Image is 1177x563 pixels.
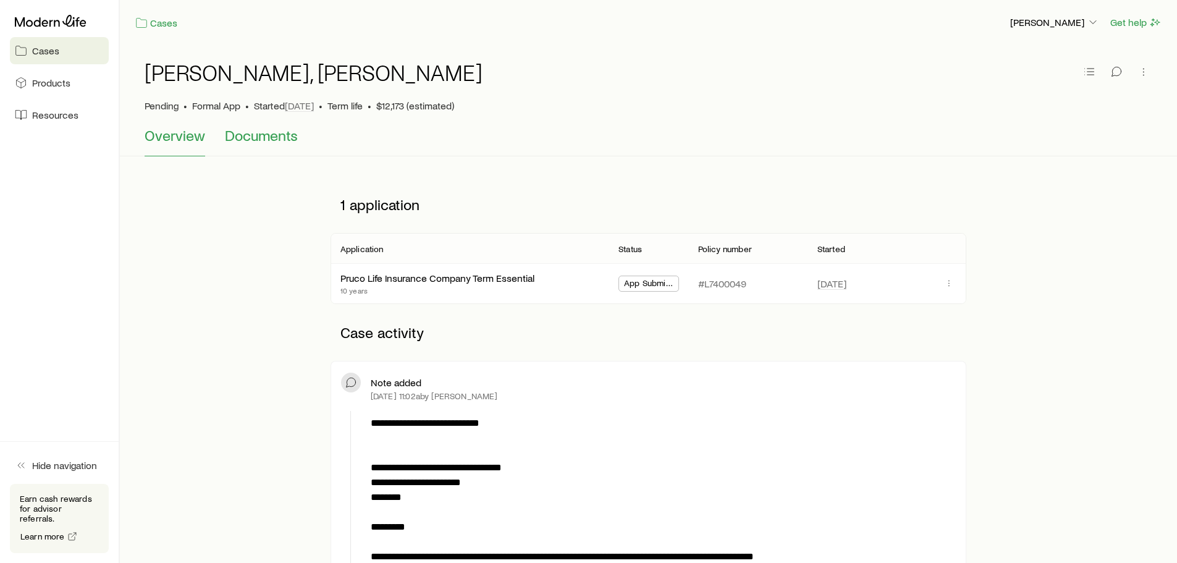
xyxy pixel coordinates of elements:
[817,244,845,254] p: Started
[10,37,109,64] a: Cases
[327,99,363,112] span: Term life
[32,77,70,89] span: Products
[618,244,642,254] p: Status
[225,127,298,144] span: Documents
[32,109,78,121] span: Resources
[371,376,421,389] p: Note added
[10,69,109,96] a: Products
[145,127,1152,156] div: Case details tabs
[331,314,966,351] p: Case activity
[184,99,187,112] span: •
[245,99,249,112] span: •
[340,272,534,284] a: Pruco Life Insurance Company Term Essential
[331,186,966,223] p: 1 application
[285,99,314,112] span: [DATE]
[817,277,846,290] span: [DATE]
[368,99,371,112] span: •
[624,278,673,291] span: App Submitted
[20,532,65,541] span: Learn more
[32,459,97,472] span: Hide navigation
[10,452,109,479] button: Hide navigation
[32,44,59,57] span: Cases
[376,99,454,112] span: $12,173 (estimated)
[10,101,109,129] a: Resources
[1010,16,1099,28] p: [PERSON_NAME]
[145,60,483,85] h1: [PERSON_NAME], [PERSON_NAME]
[20,494,99,523] p: Earn cash rewards for advisor referrals.
[1110,15,1162,30] button: Get help
[698,277,746,290] p: #L7400049
[145,127,205,144] span: Overview
[371,391,498,401] p: [DATE] 11:02a by [PERSON_NAME]
[1010,15,1100,30] button: [PERSON_NAME]
[340,286,534,295] p: 10 years
[10,484,109,553] div: Earn cash rewards for advisor referrals.Learn more
[135,16,178,30] a: Cases
[254,99,314,112] p: Started
[145,99,179,112] p: Pending
[319,99,323,112] span: •
[192,99,240,112] span: Formal App
[340,244,384,254] p: Application
[340,272,534,285] div: Pruco Life Insurance Company Term Essential
[698,244,752,254] p: Policy number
